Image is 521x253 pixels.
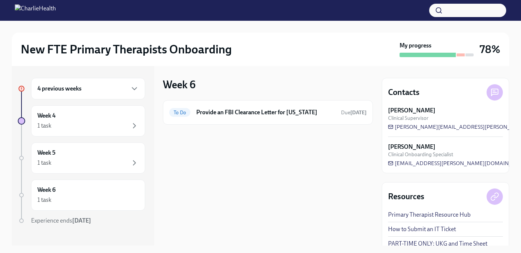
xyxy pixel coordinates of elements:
[72,217,91,224] strong: [DATE]
[169,106,367,118] a: To DoProvide an FBI Clearance Letter for [US_STATE]Due[DATE]
[341,109,367,116] span: October 2nd, 2025 10:00
[388,115,428,122] span: Clinical Supervisor
[400,42,431,50] strong: My progress
[37,159,51,167] div: 1 task
[37,149,56,157] h6: Week 5
[163,78,196,91] h3: Week 6
[37,112,56,120] h6: Week 4
[21,42,232,57] h2: New FTE Primary Therapists Onboarding
[18,105,145,137] a: Week 41 task
[31,217,91,224] span: Experience ends
[169,110,190,115] span: To Do
[31,78,145,99] div: 4 previous weeks
[388,106,435,115] strong: [PERSON_NAME]
[15,4,56,16] img: CharlieHealth
[388,143,435,151] strong: [PERSON_NAME]
[18,142,145,174] a: Week 51 task
[37,122,51,130] div: 1 task
[18,180,145,211] a: Week 61 task
[350,109,367,116] strong: [DATE]
[37,186,56,194] h6: Week 6
[341,109,367,116] span: Due
[388,87,420,98] h4: Contacts
[388,211,471,219] a: Primary Therapist Resource Hub
[388,151,453,158] span: Clinical Onboarding Specialist
[388,225,456,233] a: How to Submit an IT Ticket
[37,196,51,204] div: 1 task
[196,108,335,116] h6: Provide an FBI Clearance Letter for [US_STATE]
[37,85,81,93] h6: 4 previous weeks
[388,191,424,202] h4: Resources
[480,43,500,56] h3: 78%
